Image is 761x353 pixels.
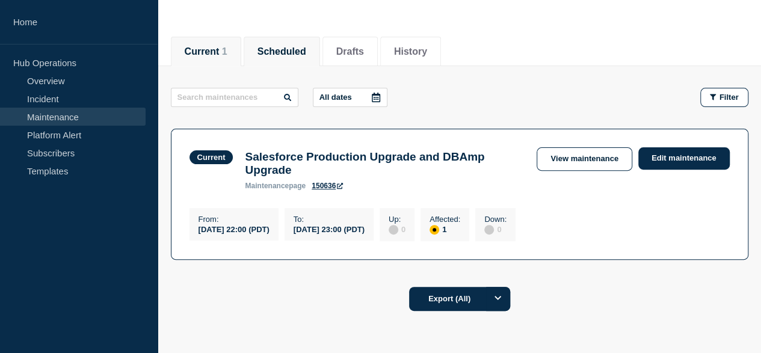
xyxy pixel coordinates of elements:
[484,225,494,235] div: disabled
[430,224,460,235] div: 1
[389,225,398,235] div: disabled
[486,287,510,311] button: Options
[484,224,507,235] div: 0
[312,182,343,190] a: 150636
[245,150,525,177] h3: Salesforce Production Upgrade and DBAmp Upgrade
[245,182,289,190] span: maintenance
[336,46,364,57] button: Drafts
[638,147,730,170] a: Edit maintenance
[430,215,460,224] p: Affected :
[719,93,739,102] span: Filter
[294,224,365,234] div: [DATE] 23:00 (PDT)
[199,215,270,224] p: From :
[484,215,507,224] p: Down :
[394,46,427,57] button: History
[185,46,227,57] button: Current 1
[319,93,352,102] p: All dates
[389,215,405,224] p: Up :
[245,182,306,190] p: page
[171,88,298,107] input: Search maintenances
[430,225,439,235] div: affected
[409,287,510,311] button: Export (All)
[537,147,632,171] a: View maintenance
[197,153,226,162] div: Current
[222,46,227,57] span: 1
[257,46,306,57] button: Scheduled
[313,88,387,107] button: All dates
[700,88,748,107] button: Filter
[199,224,270,234] div: [DATE] 22:00 (PDT)
[294,215,365,224] p: To :
[389,224,405,235] div: 0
